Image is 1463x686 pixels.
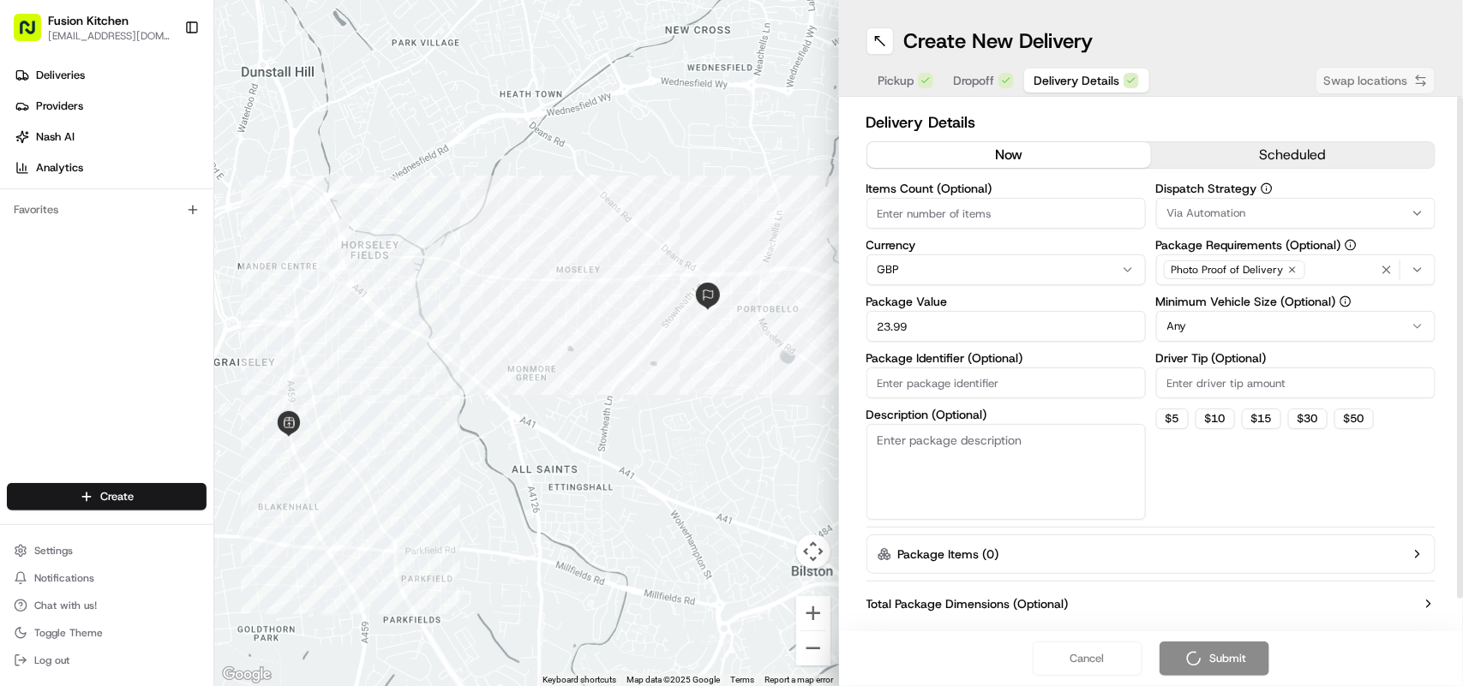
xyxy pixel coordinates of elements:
[1156,254,1436,285] button: Photo Proof of Delivery
[36,160,83,176] span: Analytics
[866,352,1146,364] label: Package Identifier (Optional)
[34,571,94,585] span: Notifications
[17,223,115,236] div: Past conversations
[17,164,48,194] img: 1736555255976-a54dd68f-1ca7-489b-9aae-adbdc363a1c4
[53,312,139,325] span: [PERSON_NAME]
[1345,239,1357,251] button: Package Requirements (Optional)
[121,424,207,438] a: Powered byPylon
[17,69,312,96] p: Welcome 👋
[7,648,207,672] button: Log out
[34,599,97,612] span: Chat with us!
[878,72,914,89] span: Pickup
[765,675,834,684] a: Report a map error
[17,17,51,51] img: Nash
[138,376,282,407] a: 💻API Documentation
[866,534,1436,574] button: Package Items (0)
[36,68,85,83] span: Deliveries
[1151,142,1435,168] button: scheduled
[7,594,207,617] button: Chat with us!
[34,266,48,280] img: 1736555255976-a54dd68f-1ca7-489b-9aae-adbdc363a1c4
[627,675,721,684] span: Map data ©2025 Google
[266,219,312,240] button: See all
[543,674,617,686] button: Keyboard shortcuts
[171,425,207,438] span: Pylon
[1034,72,1120,89] span: Delivery Details
[100,489,134,504] span: Create
[219,664,275,686] a: Open this area in Google Maps (opens a new window)
[291,169,312,189] button: Start new chat
[77,181,236,194] div: We're available if you need us!
[34,626,103,640] span: Toggle Theme
[7,92,213,120] a: Providers
[866,595,1069,612] label: Total Package Dimensions (Optional)
[142,312,148,325] span: •
[1156,295,1436,307] label: Minimum Vehicle Size (Optional)
[7,196,207,224] div: Favorites
[48,12,129,29] button: Fusion Kitchen
[1288,409,1328,429] button: $30
[867,142,1151,168] button: now
[77,164,281,181] div: Start new chat
[7,566,207,590] button: Notifications
[7,483,207,510] button: Create
[152,312,187,325] span: [DATE]
[17,295,45,323] img: Grace Nketiah
[17,249,45,277] img: Joana Marie Avellanoza
[796,631,830,665] button: Zoom out
[866,409,1146,421] label: Description (Optional)
[1242,409,1281,429] button: $15
[796,596,830,630] button: Zoom in
[1334,409,1374,429] button: $50
[1261,182,1273,194] button: Dispatch Strategy
[866,311,1146,342] input: Enter package value
[866,367,1146,398] input: Enter package identifier
[866,595,1436,612] button: Total Package Dimensions (Optional)
[1156,409,1189,429] button: $5
[866,110,1436,134] h2: Delivery Details
[240,265,281,279] span: 1:26 PM
[954,72,995,89] span: Dropoff
[904,27,1094,55] h1: Create New Delivery
[17,385,31,398] div: 📗
[1156,198,1436,229] button: Via Automation
[219,664,275,686] img: Google
[7,154,213,182] a: Analytics
[1156,239,1436,251] label: Package Requirements (Optional)
[866,198,1146,229] input: Enter number of items
[866,182,1146,194] label: Items Count (Optional)
[231,265,237,279] span: •
[1167,206,1246,221] span: Via Automation
[7,539,207,563] button: Settings
[1156,352,1436,364] label: Driver Tip (Optional)
[34,313,48,326] img: 1736555255976-a54dd68f-1ca7-489b-9aae-adbdc363a1c4
[34,653,69,667] span: Log out
[866,239,1146,251] label: Currency
[7,62,213,89] a: Deliveries
[48,29,171,43] button: [EMAIL_ADDRESS][DOMAIN_NAME]
[7,123,213,151] a: Nash AI
[7,7,177,48] button: Fusion Kitchen[EMAIL_ADDRESS][DOMAIN_NAME]
[36,129,75,145] span: Nash AI
[898,546,999,563] label: Package Items ( 0 )
[1172,263,1284,277] span: Photo Proof of Delivery
[10,376,138,407] a: 📗Knowledge Base
[34,544,73,558] span: Settings
[796,534,830,569] button: Map camera controls
[53,265,227,279] span: [PERSON_NAME] [PERSON_NAME]
[1156,367,1436,398] input: Enter driver tip amount
[36,98,83,114] span: Providers
[34,383,131,400] span: Knowledge Base
[36,164,67,194] img: 1727276513143-84d647e1-66c0-4f92-a045-3c9f9f5dfd92
[866,295,1146,307] label: Package Value
[731,675,755,684] a: Terms
[7,621,207,645] button: Toggle Theme
[1156,182,1436,194] label: Dispatch Strategy
[1340,295,1352,307] button: Minimum Vehicle Size (Optional)
[162,383,275,400] span: API Documentation
[1196,409,1235,429] button: $10
[45,110,283,128] input: Clear
[145,385,159,398] div: 💻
